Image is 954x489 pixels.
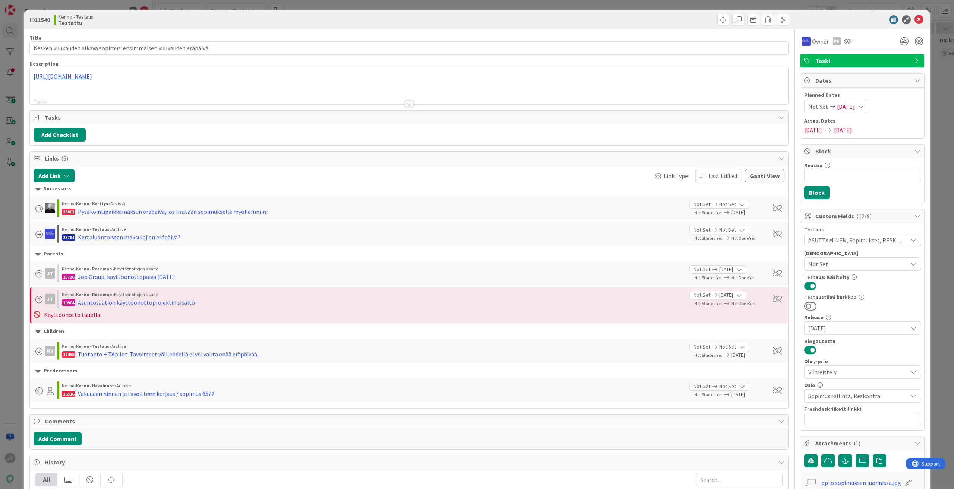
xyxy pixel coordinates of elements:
span: Not Set [719,382,736,390]
div: All [36,473,57,486]
input: type card name here... [29,41,789,55]
div: Tuotanto + TApilot: Tavoitteet välilehdellä ei voi valita enää eräpäivää [78,350,257,359]
span: Sopimushallinta, Reskontra [808,391,907,400]
span: Devissä [110,201,125,206]
div: Children [35,327,783,336]
span: Not Set [808,102,828,111]
span: ( 1 ) [853,439,860,447]
span: Not Started Yet [694,301,722,306]
span: Attachments [815,439,911,448]
b: Kenno - Roadmap › [76,292,114,297]
span: Not Started Yet [694,352,722,358]
b: Testattu [58,20,94,26]
span: Archive [111,226,126,232]
span: ASUTTAMINEN, Sopimukset, RESKONTRA, Laskut [808,236,907,245]
div: JT [45,268,55,279]
span: [DATE] [804,126,822,134]
span: Block [815,147,911,156]
span: [DATE] [731,209,764,216]
span: [DATE] [837,102,855,111]
button: Gantt View [745,169,784,182]
span: Not Set [719,200,736,208]
span: ( 6 ) [61,155,68,162]
button: Last Edited [695,169,741,182]
div: NV [45,346,55,356]
div: Joo Group, käyttöönottopäivä [DATE] [78,272,175,281]
b: Kenno - Testaus › [76,343,111,349]
div: 23861 [62,209,75,215]
div: Blogautettu [804,339,920,344]
b: 11540 [35,16,50,23]
div: PS [833,37,841,45]
span: [DATE] [834,126,852,134]
div: Vakuuden hinnan ja tavoitteen korjaus / sopimus 6572 [78,389,214,398]
span: Not Done Yet [731,301,755,306]
span: Käyttöönotto tauolla [44,311,100,318]
span: Archive [111,343,126,349]
a: [URL][DOMAIN_NAME] [34,73,92,80]
span: Käyttöönottojen sisältö [114,292,158,297]
span: Actual Dates [804,117,920,125]
div: Release [804,315,920,320]
span: Kenno › [62,266,76,272]
div: 16516 [62,391,75,397]
div: JT [45,294,55,304]
span: Not Started Yet [694,392,722,397]
div: 17466 [62,351,75,358]
div: Asuntosäätiön käyttöönottoprojektin sisältö [78,298,195,307]
span: [DATE] [808,324,907,333]
span: Not Started Yet [694,235,722,241]
span: Kenno › [62,226,76,232]
span: Owner [812,37,829,46]
label: Title [29,35,41,41]
div: Testaus [804,227,920,232]
span: Link Type [664,171,688,180]
span: History [45,458,775,467]
b: Kenno - Roadmap › [76,266,114,272]
b: Kenno - Havainnot › [76,383,116,388]
span: Tasks [45,113,775,122]
div: Parents [35,250,783,258]
div: 23764 [62,234,75,241]
span: Not Done Yet [731,235,755,241]
span: Viimeistely [808,367,904,377]
img: RS [45,229,55,239]
button: Add Comment [34,432,82,445]
a: pp jo sopimuksen luonnissa.jpg [821,478,901,487]
span: Comments [45,417,775,426]
span: Dates [815,76,911,85]
b: Kenno - Testaus › [76,226,111,232]
span: ID [29,15,50,24]
span: [DATE] [719,266,733,273]
b: Kenno - Kehitys › [76,201,110,206]
span: Kenno › [62,292,76,297]
span: Not Done Yet [731,275,755,280]
div: Pysäköintipaikkamaksun eräpäivä, jos lisätään sopimukselle myöhemmin? [78,207,269,216]
span: Käyttöönottojen sisältö [114,266,158,272]
span: Planned Dates [804,91,920,99]
label: Reason [804,162,822,169]
span: Kenno › [62,201,76,206]
div: 13726 [62,274,75,280]
span: [DATE] [731,391,764,398]
span: Not Started Yet [694,275,722,280]
img: MV [45,203,55,213]
span: Last Edited [708,171,737,180]
div: Freshdesk tikettilinkki [804,406,920,412]
span: Support [16,1,34,10]
span: [DATE] [731,351,764,359]
span: Not Set [694,291,710,299]
img: RS [802,37,811,46]
span: Archive [116,383,131,388]
span: [DATE] [719,291,733,299]
span: Not Set [694,382,710,390]
span: Not Set [694,343,710,351]
span: Kenno - Testaus [58,14,94,20]
div: Predecessors [35,367,783,375]
div: Osio [804,382,920,388]
div: Testaus: Käsitelty [804,274,920,280]
button: Block [804,186,830,199]
span: Kenno › [62,343,76,349]
span: ( 12/9 ) [856,212,872,220]
div: 10904 [62,299,75,306]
